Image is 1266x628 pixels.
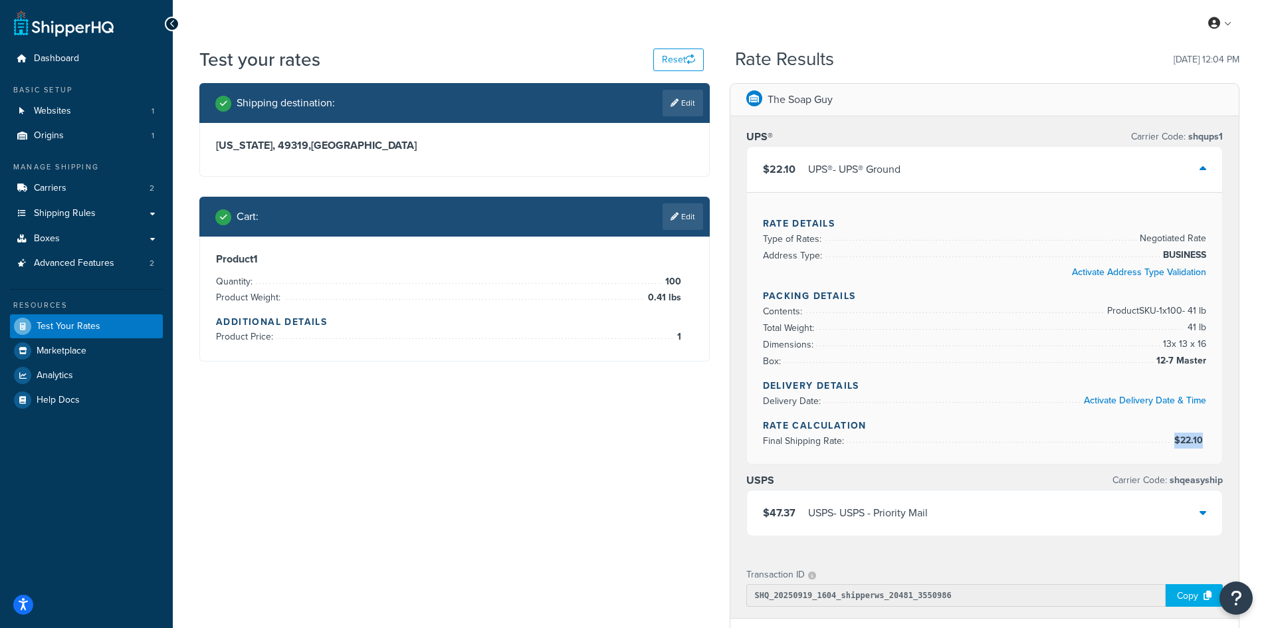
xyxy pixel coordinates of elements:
[237,97,335,109] h2: Shipping destination :
[763,379,1207,393] h4: Delivery Details
[37,370,73,381] span: Analytics
[10,161,163,173] div: Manage Shipping
[10,176,163,201] li: Carriers
[645,290,681,306] span: 0.41 lbs
[1184,320,1206,336] span: 41 lb
[10,251,163,276] a: Advanced Features2
[1136,231,1206,247] span: Negotiated Rate
[216,253,693,266] h3: Product 1
[10,99,163,124] a: Websites1
[763,217,1207,231] h4: Rate Details
[763,505,795,520] span: $47.37
[34,258,114,269] span: Advanced Features
[37,346,86,357] span: Marketplace
[216,315,693,329] h4: Additional Details
[763,338,817,352] span: Dimensions:
[10,227,163,251] a: Boxes
[1174,51,1239,69] p: [DATE] 12:04 PM
[1160,336,1206,352] span: 13 x 13 x 16
[763,394,824,408] span: Delivery Date:
[216,330,276,344] span: Product Price:
[10,201,163,226] a: Shipping Rules
[768,90,833,109] p: The Soap Guy
[10,364,163,387] a: Analytics
[34,233,60,245] span: Boxes
[663,90,703,116] a: Edit
[10,124,163,148] a: Origins1
[763,232,825,246] span: Type of Rates:
[763,354,784,368] span: Box:
[34,208,96,219] span: Shipping Rules
[216,139,693,152] h3: [US_STATE], 49319 , [GEOGRAPHIC_DATA]
[1166,584,1223,607] div: Copy
[763,419,1207,433] h4: Rate Calculation
[152,106,154,117] span: 1
[1186,130,1223,144] span: shqups1
[746,130,773,144] h3: UPS®
[10,47,163,71] a: Dashboard
[10,339,163,363] a: Marketplace
[152,130,154,142] span: 1
[1112,471,1223,490] p: Carrier Code:
[216,274,256,288] span: Quantity:
[10,176,163,201] a: Carriers2
[1153,353,1206,369] span: 12-7 Master
[10,99,163,124] li: Websites
[746,566,805,584] p: Transaction ID
[37,321,100,332] span: Test Your Rates
[10,300,163,311] div: Resources
[735,49,834,70] h2: Rate Results
[663,203,703,230] a: Edit
[150,183,154,194] span: 2
[37,395,80,406] span: Help Docs
[216,290,284,304] span: Product Weight:
[1174,433,1206,447] span: $22.10
[237,211,259,223] h2: Cart :
[1160,247,1206,263] span: BUSINESS
[763,161,795,177] span: $22.10
[34,53,79,64] span: Dashboard
[34,183,66,194] span: Carriers
[1084,393,1206,407] a: Activate Delivery Date & Time
[674,329,681,345] span: 1
[1131,128,1223,146] p: Carrier Code:
[34,130,64,142] span: Origins
[1072,265,1206,279] a: Activate Address Type Validation
[10,84,163,96] div: Basic Setup
[1219,581,1253,615] button: Open Resource Center
[10,124,163,148] li: Origins
[1167,473,1223,487] span: shqeasyship
[662,274,681,290] span: 100
[10,314,163,338] a: Test Your Rates
[808,160,900,179] div: UPS® - UPS® Ground
[1104,303,1206,319] span: Product SKU-1 x 100 - 41 lb
[808,504,928,522] div: USPS - USPS - Priority Mail
[199,47,320,72] h1: Test your rates
[746,474,774,487] h3: USPS
[763,434,847,448] span: Final Shipping Rate:
[653,49,704,71] button: Reset
[10,251,163,276] li: Advanced Features
[763,321,817,335] span: Total Weight:
[763,249,825,262] span: Address Type:
[10,388,163,412] a: Help Docs
[150,258,154,269] span: 2
[763,289,1207,303] h4: Packing Details
[763,304,805,318] span: Contents:
[34,106,71,117] span: Websites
